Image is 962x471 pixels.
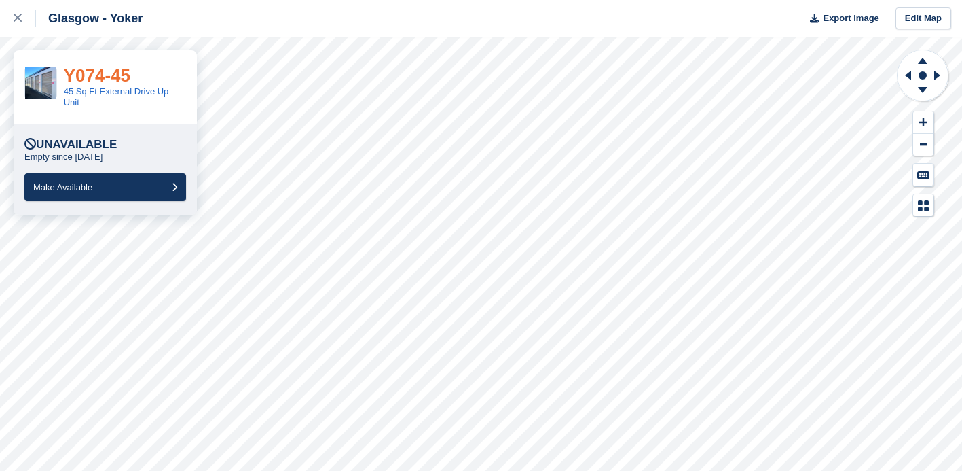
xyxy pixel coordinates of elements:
button: Keyboard Shortcuts [913,164,933,186]
button: Export Image [802,7,879,30]
span: Make Available [33,182,92,192]
button: Make Available [24,173,186,201]
button: Zoom In [913,111,933,134]
a: Y074-45 [64,65,130,86]
a: 45 Sq Ft External Drive Up Unit [64,86,169,107]
a: Edit Map [895,7,951,30]
button: Zoom Out [913,134,933,156]
p: Empty since [DATE] [24,152,103,162]
span: Export Image [823,12,878,25]
div: Unavailable [24,138,117,152]
div: Glasgow - Yoker [36,10,143,27]
button: Map Legend [913,194,933,217]
img: IMG_4402.jpeg [25,67,56,99]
